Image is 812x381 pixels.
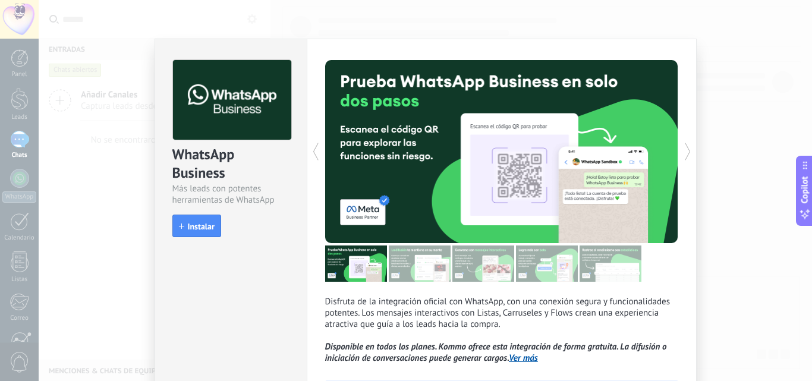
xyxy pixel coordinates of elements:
[799,176,811,203] span: Copilot
[580,245,641,282] img: tour_image_cc377002d0016b7ebaeb4dbe65cb2175.png
[188,222,215,231] span: Instalar
[452,245,514,282] img: tour_image_1009fe39f4f058b759f0df5a2b7f6f06.png
[172,215,221,237] button: Instalar
[516,245,578,282] img: tour_image_62c9952fc9cf984da8d1d2aa2c453724.png
[389,245,451,282] img: tour_image_cc27419dad425b0ae96c2716632553fa.png
[509,352,538,364] a: Ver más
[172,183,289,206] div: Más leads con potentes herramientas de WhatsApp
[325,296,678,364] p: Disfruta de la integración oficial con WhatsApp, con una conexión segura y funcionalidades potent...
[173,60,291,140] img: logo_main.png
[325,341,667,364] i: Disponible en todos los planes. Kommo ofrece esta integración de forma gratuita. La difusión o in...
[172,145,289,183] div: WhatsApp Business
[325,245,387,282] img: tour_image_7a4924cebc22ed9e3259523e50fe4fd6.png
